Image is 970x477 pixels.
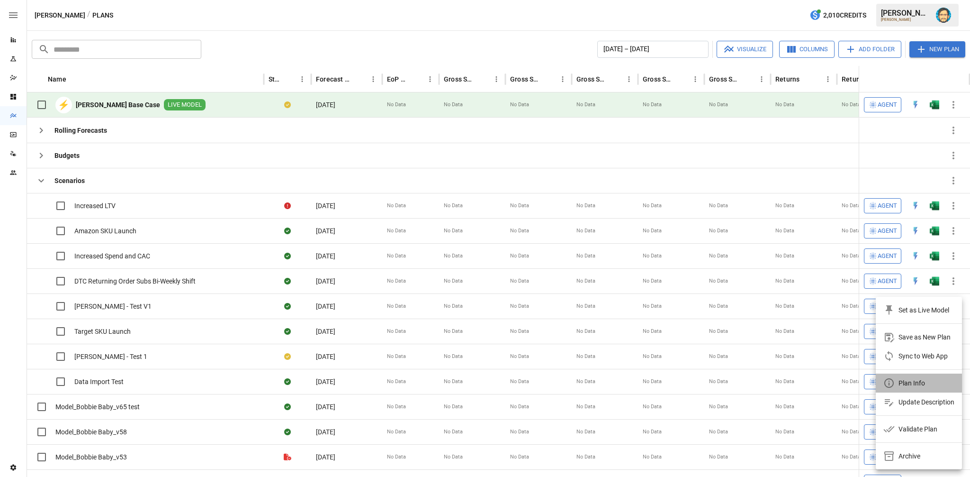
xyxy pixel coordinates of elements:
div: Update Description [898,396,954,408]
div: Archive [898,450,920,462]
div: Sync to Web App [898,350,948,362]
div: Validate Plan [898,423,937,435]
div: Plan Info [898,377,925,389]
div: Set as Live Model [898,304,949,316]
div: Save as New Plan [898,331,951,343]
